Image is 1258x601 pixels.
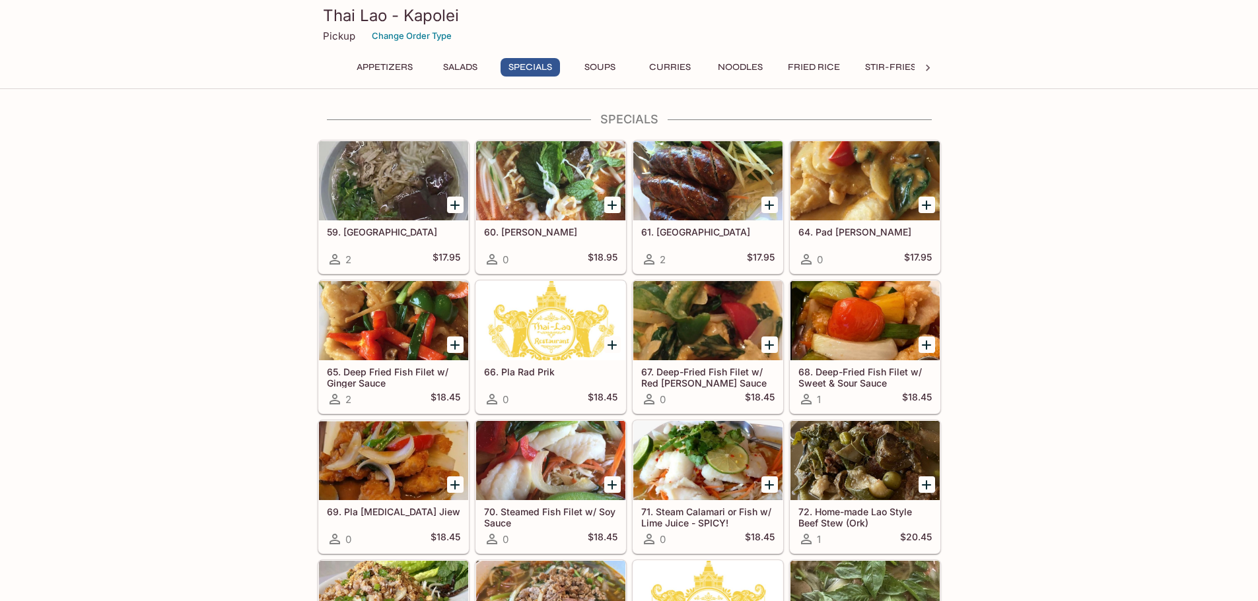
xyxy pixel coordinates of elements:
h5: $17.95 [904,251,932,267]
div: 72. Home-made Lao Style Beef Stew (Ork) [790,421,940,500]
div: 64. Pad Chu-Chee [790,141,940,220]
h5: $18.45 [431,531,460,547]
a: 66. Pla Rad Prik0$18.45 [475,280,626,414]
button: Appetizers [349,58,420,77]
span: 0 [503,253,508,266]
h5: 69. Pla [MEDICAL_DATA] Jiew [327,506,460,517]
button: Stir-Fries [858,58,923,77]
h5: 68. Deep-Fried Fish Filet w/ Sweet & Sour Sauce [798,366,932,388]
h5: 70. Steamed Fish Filet w/ Soy Sauce [484,506,617,528]
a: 59. [GEOGRAPHIC_DATA]2$17.95 [318,141,469,274]
span: 2 [345,253,351,266]
button: Add 59. Kao Peak [447,197,464,213]
a: 60. [PERSON_NAME]0$18.95 [475,141,626,274]
span: 0 [345,533,351,546]
h4: Specials [318,112,941,127]
button: Add 69. Pla Tao Jiew [447,476,464,493]
span: 0 [660,533,666,546]
div: 60. Kao Poon [476,141,625,220]
button: Fried Rice [781,58,847,77]
button: Add 66. Pla Rad Prik [604,336,621,353]
button: Change Order Type [366,26,458,46]
h5: 60. [PERSON_NAME] [484,226,617,237]
div: 70. Steamed Fish Filet w/ Soy Sauce [476,421,625,500]
button: Add 70. Steamed Fish Filet w/ Soy Sauce [604,476,621,493]
h5: 71. Steam Calamari or Fish w/ Lime Juice - SPICY! [641,506,775,528]
h5: $17.95 [433,251,460,267]
button: Curries [641,58,700,77]
h3: Thai Lao - Kapolei [323,5,936,26]
h5: 61. [GEOGRAPHIC_DATA] [641,226,775,237]
h5: 67. Deep-Fried Fish Filet w/ Red [PERSON_NAME] Sauce [641,366,775,388]
span: 0 [503,393,508,406]
h5: 66. Pla Rad Prik [484,366,617,377]
div: 61. Sai Oua [633,141,783,220]
button: Specials [501,58,560,77]
a: 72. Home-made Lao Style Beef Stew (Ork)1$20.45 [790,420,940,554]
h5: $18.45 [902,391,932,407]
a: 65. Deep Fried Fish Filet w/ Ginger Sauce2$18.45 [318,280,469,414]
a: 71. Steam Calamari or Fish w/ Lime Juice - SPICY!0$18.45 [633,420,783,554]
div: 67. Deep-Fried Fish Filet w/ Red Curry Sauce [633,281,783,360]
h5: 59. [GEOGRAPHIC_DATA] [327,226,460,237]
button: Add 60. Kao Poon [604,197,621,213]
h5: $18.95 [588,251,617,267]
h5: 72. Home-made Lao Style Beef Stew (Ork) [798,506,932,528]
button: Add 67. Deep-Fried Fish Filet w/ Red Curry Sauce [761,336,778,353]
div: 65. Deep Fried Fish Filet w/ Ginger Sauce [319,281,468,360]
span: 1 [817,393,821,406]
div: 69. Pla Tao Jiew [319,421,468,500]
a: 64. Pad [PERSON_NAME]0$17.95 [790,141,940,274]
h5: $17.95 [747,251,775,267]
div: 59. Kao Peak [319,141,468,220]
span: 0 [660,393,666,406]
a: 70. Steamed Fish Filet w/ Soy Sauce0$18.45 [475,420,626,554]
div: 71. Steam Calamari or Fish w/ Lime Juice - SPICY! [633,421,783,500]
h5: $18.45 [588,531,617,547]
span: 0 [817,253,823,266]
h5: $18.45 [431,391,460,407]
button: Add 72. Home-made Lao Style Beef Stew (Ork) [919,476,935,493]
button: Add 71. Steam Calamari or Fish w/ Lime Juice - SPICY! [761,476,778,493]
button: Add 65. Deep Fried Fish Filet w/ Ginger Sauce [447,336,464,353]
button: Add 64. Pad Chu-Chee [919,197,935,213]
h5: $18.45 [588,391,617,407]
a: 68. Deep-Fried Fish Filet w/ Sweet & Sour Sauce1$18.45 [790,280,940,414]
a: 61. [GEOGRAPHIC_DATA]2$17.95 [633,141,783,274]
span: 1 [817,533,821,546]
button: Soups [571,58,630,77]
h5: $18.45 [745,531,775,547]
h5: $20.45 [900,531,932,547]
p: Pickup [323,30,355,42]
button: Add 61. Sai Oua [761,197,778,213]
h5: $18.45 [745,391,775,407]
h5: 65. Deep Fried Fish Filet w/ Ginger Sauce [327,366,460,388]
span: 0 [503,533,508,546]
a: 67. Deep-Fried Fish Filet w/ Red [PERSON_NAME] Sauce0$18.45 [633,280,783,414]
div: 68. Deep-Fried Fish Filet w/ Sweet & Sour Sauce [790,281,940,360]
a: 69. Pla [MEDICAL_DATA] Jiew0$18.45 [318,420,469,554]
h5: 64. Pad [PERSON_NAME] [798,226,932,237]
div: 66. Pla Rad Prik [476,281,625,360]
button: Salads [431,58,490,77]
button: Noodles [711,58,770,77]
span: 2 [345,393,351,406]
span: 2 [660,253,666,266]
button: Add 68. Deep-Fried Fish Filet w/ Sweet & Sour Sauce [919,336,935,353]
